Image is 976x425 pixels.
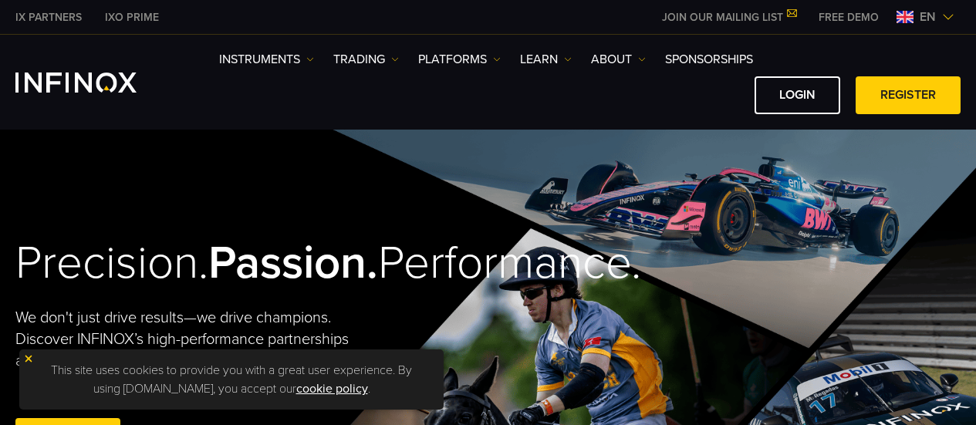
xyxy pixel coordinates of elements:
a: INFINOX [4,9,93,25]
a: Instruments [219,50,314,69]
a: SPONSORSHIPS [665,50,753,69]
a: cookie policy [296,381,368,396]
a: TRADING [333,50,399,69]
p: We don't just drive results—we drive champions. Discover INFINOX’s high-performance partnerships ... [15,307,356,372]
a: LOGIN [755,76,840,114]
a: PLATFORMS [418,50,501,69]
a: REGISTER [856,76,961,114]
a: INFINOX Logo [15,73,173,93]
p: This site uses cookies to provide you with a great user experience. By using [DOMAIN_NAME], you a... [27,357,436,402]
strong: Passion. [208,235,378,291]
a: JOIN OUR MAILING LIST [650,11,807,24]
a: INFINOX [93,9,171,25]
img: yellow close icon [23,353,34,364]
h2: Precision. Performance. [15,235,441,292]
a: ABOUT [591,50,646,69]
a: INFINOX MENU [807,9,890,25]
a: Learn [520,50,572,69]
span: en [914,8,942,26]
